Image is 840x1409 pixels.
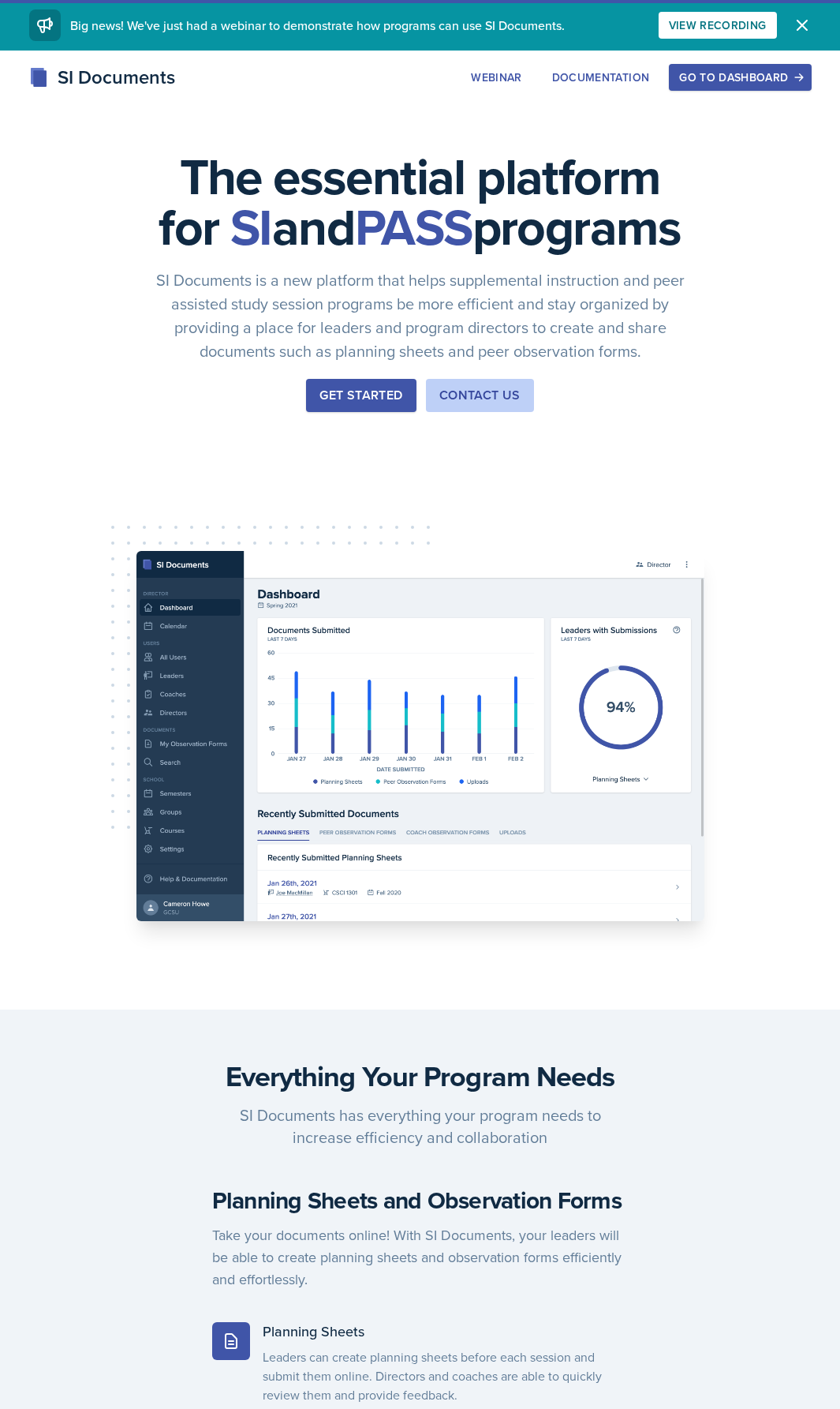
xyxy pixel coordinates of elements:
h4: Planning Sheets and Observation Forms [212,1186,629,1215]
h3: Everything Your Program Needs [212,1060,629,1092]
div: Get Started [319,386,402,405]
button: Contact Us [426,379,534,412]
button: Go to Dashboard [669,64,811,91]
h5: Planning Sheets [263,1322,629,1341]
div: Contact Us [439,386,521,405]
p: SI Documents has everything your program needs to increase efficiency and collaboration [212,1104,629,1149]
button: Get Started [306,379,416,412]
div: Webinar [471,71,521,84]
p: Take your documents online! With SI Documents, your leaders will be able to create planning sheet... [212,1224,629,1291]
button: View Recording [659,12,777,39]
div: Documentation [552,71,650,84]
span: Big news! We've just had a webinar to demonstrate how programs can use SI Documents. [70,17,565,34]
button: Documentation [542,64,660,91]
button: Webinar [461,64,532,91]
p: Leaders can create planning sheets before each session and submit them online. Directors and coac... [263,1347,629,1404]
div: Go to Dashboard [679,71,801,84]
div: SI Documents [29,63,175,92]
div: View Recording [669,19,767,32]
